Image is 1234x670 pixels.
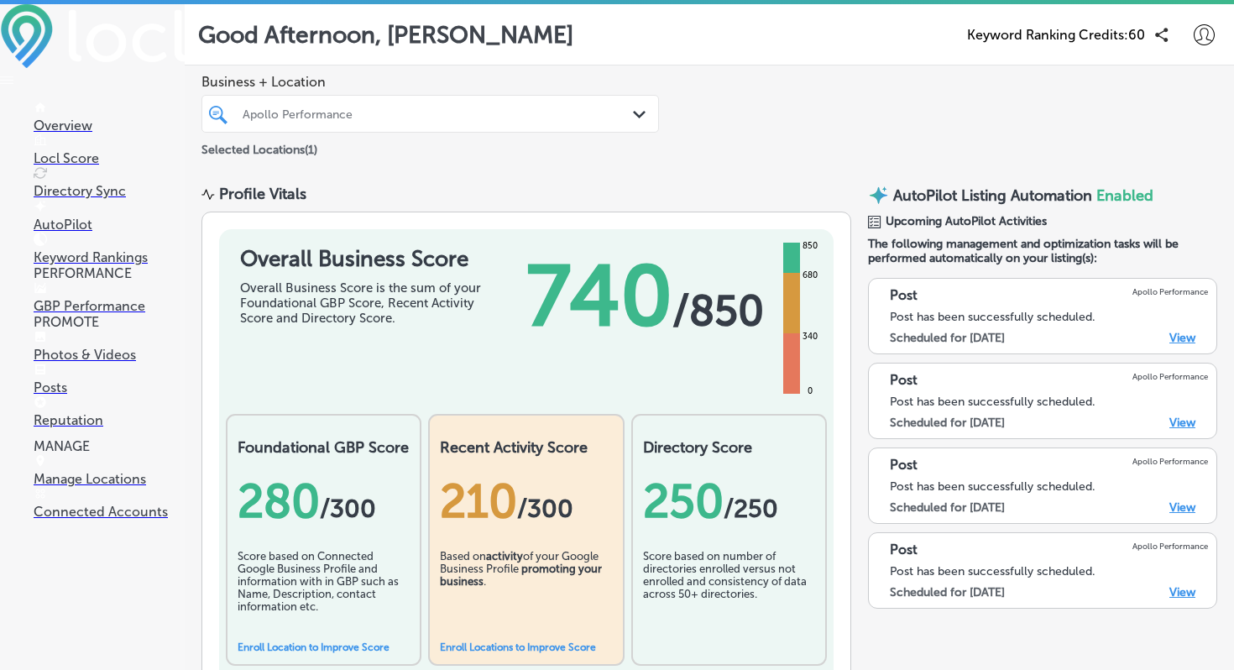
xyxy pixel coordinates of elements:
[34,298,185,314] p: GBP Performance
[1132,287,1208,296] p: Apollo Performance
[890,395,1208,409] div: Post has been successfully scheduled.
[238,474,410,529] div: 280
[440,563,602,588] b: promoting your business
[219,185,306,203] div: Profile Vitals
[440,438,612,457] h2: Recent Activity Score
[440,641,596,653] a: Enroll Locations to Improve Score
[890,585,1005,599] label: Scheduled for [DATE]
[1169,500,1195,515] a: View
[1132,457,1208,466] p: Apollo Performance
[886,214,1047,228] span: Upcoming AutoPilot Activities
[1096,186,1153,205] span: Enabled
[967,27,1145,43] span: Keyword Ranking Credits: 60
[238,550,410,634] div: Score based on Connected Google Business Profile and information with in GBP such as Name, Descri...
[34,412,185,428] p: Reputation
[868,185,889,206] img: autopilot-icon
[890,500,1005,515] label: Scheduled for [DATE]
[34,134,185,166] a: Locl Score
[34,331,185,363] a: Photos & Videos
[440,474,612,529] div: 210
[34,396,185,428] a: Reputation
[34,438,185,454] p: MANAGE
[34,102,185,133] a: Overview
[34,183,185,199] p: Directory Sync
[890,457,918,473] p: Post
[1169,585,1195,599] a: View
[440,550,612,634] div: Based on of your Google Business Profile .
[34,364,185,395] a: Posts
[643,474,815,529] div: 250
[1132,542,1208,551] p: Apollo Performance
[672,285,764,336] span: / 850
[238,438,410,457] h2: Foundational GBP Score
[890,331,1005,345] label: Scheduled for [DATE]
[1169,331,1195,345] a: View
[890,479,1208,494] div: Post has been successfully scheduled.
[890,310,1208,324] div: Post has been successfully scheduled.
[34,488,185,520] a: Connected Accounts
[243,107,635,121] div: Apollo Performance
[893,186,1092,205] p: AutoPilot Listing Automation
[890,372,918,388] p: Post
[240,280,492,326] div: Overall Business Score is the sum of your Foundational GBP Score, Recent Activity Score and Direc...
[1169,416,1195,430] a: View
[1132,372,1208,381] p: Apollo Performance
[240,246,492,272] h1: Overall Business Score
[34,504,185,520] p: Connected Accounts
[34,217,185,233] p: AutoPilot
[526,246,672,347] span: 740
[799,269,821,282] div: 680
[804,385,816,398] div: 0
[868,237,1217,265] span: The following management and optimization tasks will be performed automatically on your listing(s):
[799,330,821,343] div: 340
[201,136,317,157] p: Selected Locations ( 1 )
[890,287,918,303] p: Post
[724,494,778,524] span: /250
[643,550,815,634] div: Score based on number of directories enrolled versus not enrolled and consistency of data across ...
[890,564,1208,578] div: Post has been successfully scheduled.
[890,416,1005,430] label: Scheduled for [DATE]
[34,379,185,395] p: Posts
[34,347,185,363] p: Photos & Videos
[34,249,185,265] p: Keyword Rankings
[34,167,185,199] a: Directory Sync
[890,542,918,557] p: Post
[34,118,185,133] p: Overview
[34,314,185,330] p: PROMOTE
[486,550,523,563] b: activity
[34,233,185,265] a: Keyword Rankings
[34,150,185,166] p: Locl Score
[34,282,185,314] a: GBP Performance
[34,471,185,487] p: Manage Locations
[34,265,185,281] p: PERFORMANCE
[517,494,573,524] span: /300
[238,641,390,653] a: Enroll Location to Improve Score
[198,21,573,49] p: Good Afternoon, [PERSON_NAME]
[34,201,185,233] a: AutoPilot
[34,455,185,487] a: Manage Locations
[799,239,821,253] div: 850
[320,494,376,524] span: / 300
[643,438,815,457] h2: Directory Score
[201,74,659,90] span: Business + Location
